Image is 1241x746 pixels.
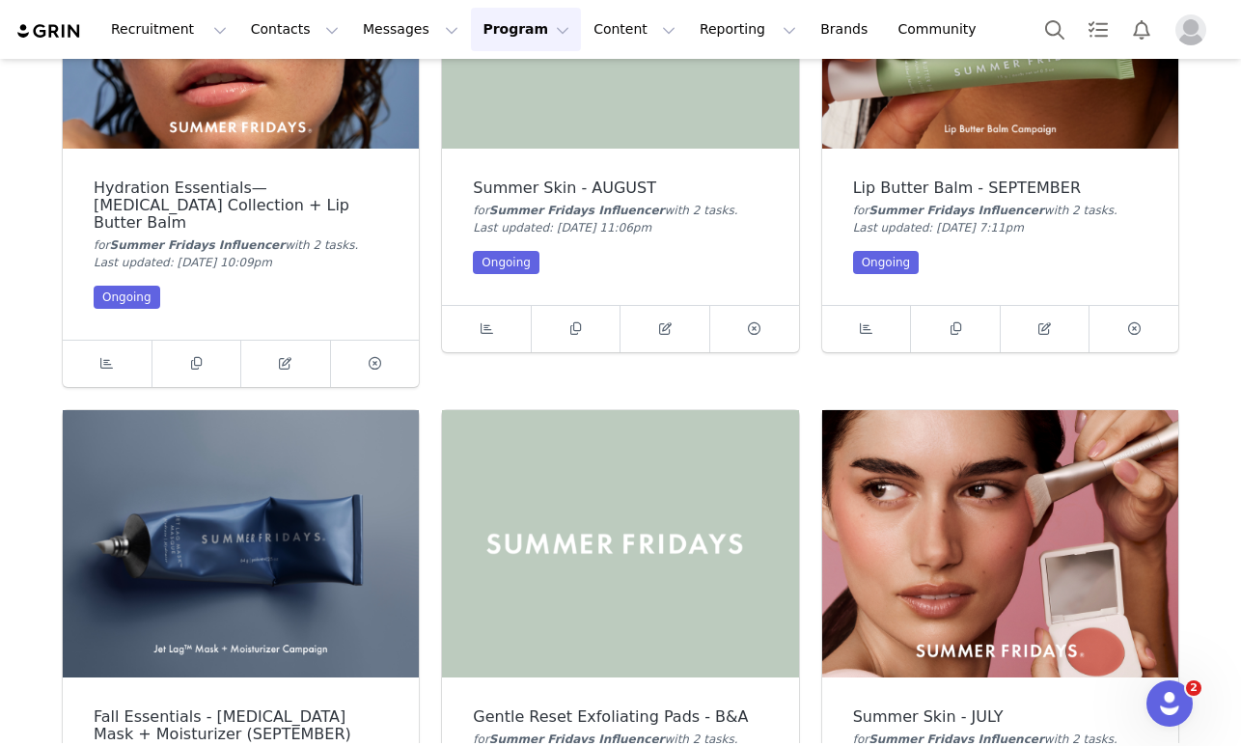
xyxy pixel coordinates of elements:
div: Fall Essentials - [MEDICAL_DATA] Mask + Moisturizer (SEPTEMBER) [94,708,388,743]
div: Last updated: [DATE] 10:09pm [94,254,388,271]
span: Summer Fridays Influencer [869,732,1044,746]
div: Ongoing [473,251,539,274]
span: s [728,732,733,746]
span: s [1108,204,1114,217]
span: Summer Fridays Influencer [110,238,286,252]
a: Community [887,8,997,51]
div: Hydration Essentials— [MEDICAL_DATA] Collection + Lip Butter Balm [94,180,388,232]
div: Last updated: [DATE] 7:11pm [853,219,1147,236]
button: Contacts [239,8,350,51]
button: Program [471,8,581,51]
div: for with 2 task . [473,202,767,219]
button: Content [582,8,687,51]
img: placeholder-profile.jpg [1175,14,1206,45]
div: for with 2 task . [94,236,388,254]
span: Summer Fridays Influencer [489,732,665,746]
img: Fall Essentials - Jet Lag Mask + Moisturizer (SEPTEMBER) [63,410,419,677]
span: Summer Fridays Influencer [869,204,1044,217]
img: Gentle Reset Exfoliating Pads - B&A [442,410,798,677]
a: Brands [809,8,885,51]
img: Summer Skin - JULY [822,410,1178,677]
button: Profile [1164,14,1226,45]
a: Tasks [1077,8,1119,51]
span: s [1108,732,1114,746]
div: Last updated: [DATE] 11:06pm [473,219,767,236]
img: grin logo [15,22,83,41]
div: Ongoing [853,251,920,274]
span: Summer Fridays Influencer [489,204,665,217]
div: for with 2 task . [853,202,1147,219]
div: Ongoing [94,286,160,309]
button: Search [1034,8,1076,51]
span: s [348,238,354,252]
div: Gentle Reset Exfoliating Pads - B&A [473,708,767,726]
button: Recruitment [99,8,238,51]
div: Summer Skin - JULY [853,708,1147,726]
button: Reporting [688,8,808,51]
button: Notifications [1120,8,1163,51]
span: 2 [1186,680,1201,696]
iframe: Intercom live chat [1146,680,1193,727]
div: Lip Butter Balm - SEPTEMBER [853,180,1147,197]
span: s [728,204,733,217]
div: Summer Skin - AUGUST [473,180,767,197]
button: Messages [351,8,470,51]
